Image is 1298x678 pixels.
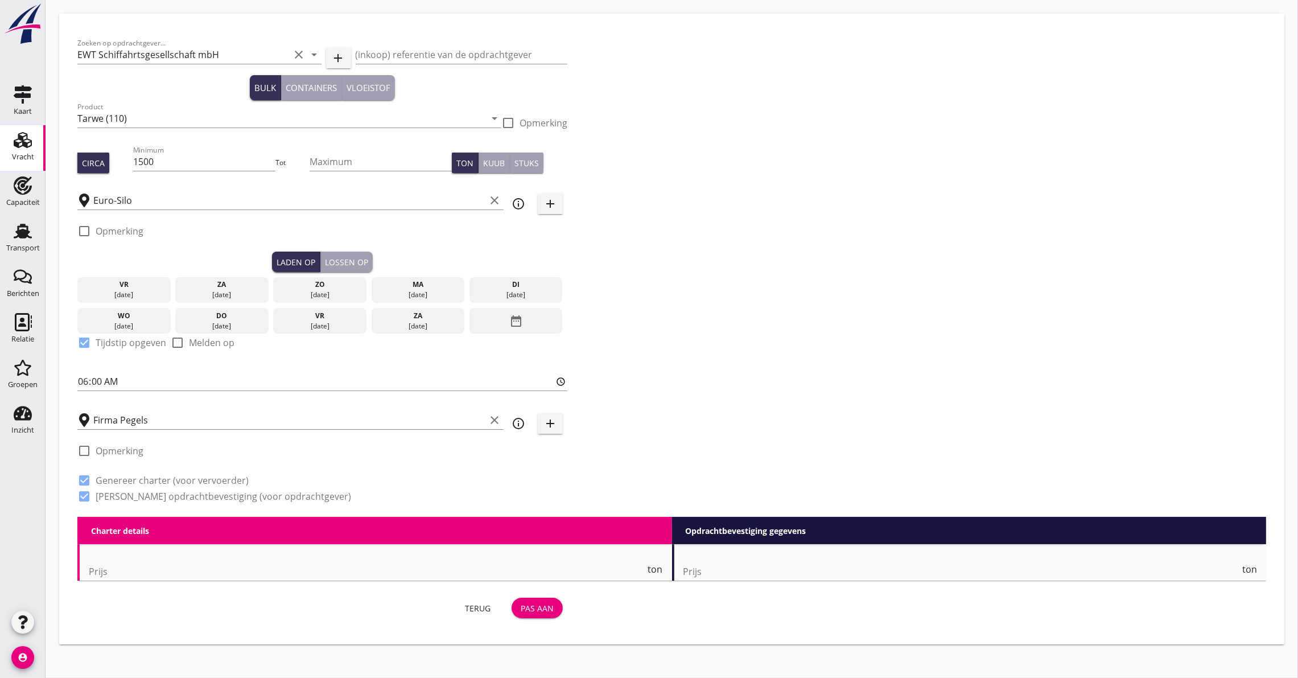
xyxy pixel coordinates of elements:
input: Maximum [310,153,452,171]
div: Groepen [8,381,38,388]
div: Kuub [483,157,505,169]
div: Stuks [514,157,539,169]
i: clear [292,48,306,61]
i: arrow_drop_down [488,112,501,125]
label: Opmerking [96,445,143,457]
div: Terug [461,602,493,614]
label: Tijdstip opgeven [96,337,166,348]
input: (inkoop) referentie van de opdrachtgever [356,46,568,64]
input: Losplaats [93,411,485,429]
div: Inzicht [11,426,34,434]
i: info_outline [512,417,525,430]
div: ma [374,280,461,290]
div: [DATE] [374,290,461,300]
div: vr [80,280,168,290]
div: [DATE] [276,321,364,331]
input: Laadplaats [93,191,485,209]
i: clear [488,194,501,207]
button: Circa [77,153,109,173]
div: Ton [456,157,473,169]
button: Terug [452,598,502,618]
button: Vloeistof [342,75,395,100]
div: [DATE] [276,290,364,300]
div: [DATE] [178,321,266,331]
div: Capaciteit [6,199,40,206]
div: Lossen op [325,256,368,268]
button: Pas aan [512,598,563,618]
div: Pas aan [521,602,554,614]
button: Stuks [510,153,543,173]
input: Minimum [133,153,275,171]
div: [DATE] [80,290,168,300]
input: Product [77,109,485,128]
div: Containers [286,81,337,94]
span: ton [1242,565,1257,574]
i: add [543,417,557,430]
input: Prijs [89,562,646,581]
button: Bulk [250,75,281,100]
i: info_outline [512,197,525,211]
div: za [374,311,461,321]
span: ton [648,565,663,574]
div: wo [80,311,168,321]
div: [DATE] [374,321,461,331]
i: arrow_drop_down [308,48,322,61]
div: Transport [6,244,40,252]
div: do [178,311,266,321]
div: Vloeistof [347,81,390,94]
div: [DATE] [178,290,266,300]
div: di [472,280,560,290]
div: [DATE] [472,290,560,300]
div: za [178,280,266,290]
div: Tot [275,158,310,168]
div: Bulk [254,81,276,94]
div: Vracht [12,153,34,161]
div: [DATE] [80,321,168,331]
i: account_circle [11,646,34,669]
i: add [543,197,557,211]
label: [PERSON_NAME] opdrachtbevestiging (voor opdrachtgever) [96,491,351,502]
i: clear [488,413,501,427]
label: Genereer charter (voor vervoerder) [96,475,249,486]
div: zo [276,280,364,290]
button: Lossen op [320,252,373,272]
label: Opmerking [520,117,567,129]
div: Laden op [277,256,315,268]
div: vr [276,311,364,321]
img: logo-small.a267ee39.svg [2,3,43,45]
label: Opmerking [96,225,143,237]
div: Kaart [14,108,32,115]
i: date_range [509,311,523,331]
button: Ton [452,153,479,173]
input: Zoeken op opdrachtgever... [77,46,290,64]
button: Laden op [272,252,320,272]
div: Relatie [11,335,34,343]
button: Kuub [479,153,510,173]
button: Containers [281,75,342,100]
div: Berichten [7,290,39,297]
input: Prijs [683,562,1241,581]
label: Melden op [189,337,234,348]
i: add [332,51,345,65]
div: Circa [82,157,105,169]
